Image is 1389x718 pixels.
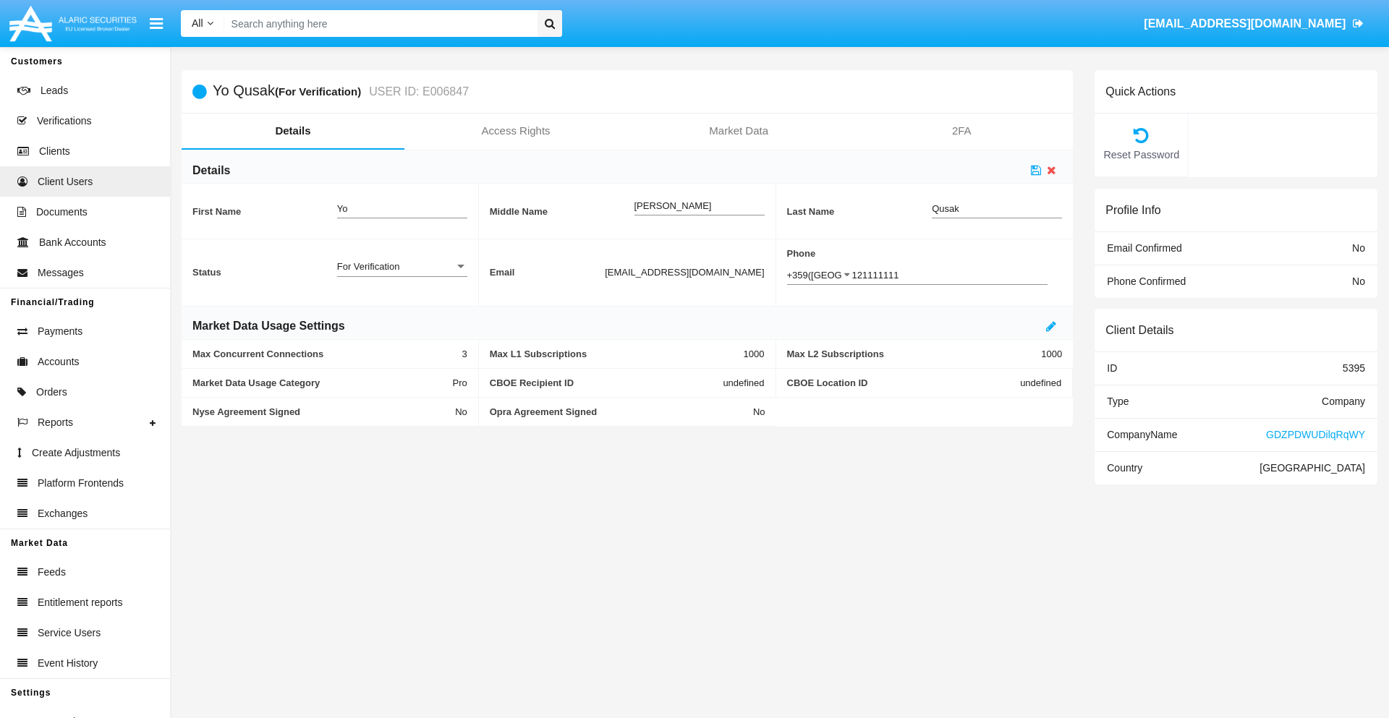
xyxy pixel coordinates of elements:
span: Country [1107,462,1142,474]
span: Email Confirmed [1107,242,1181,254]
span: Accounts [38,354,80,369]
a: [EMAIL_ADDRESS][DOMAIN_NAME] [1137,4,1371,44]
span: Reports [38,415,73,430]
span: Exchanges [38,506,88,521]
h6: Details [192,163,230,179]
h6: Quick Actions [1105,85,1176,98]
span: Leads [41,83,68,98]
span: Type [1107,396,1129,407]
img: Logo image [7,2,139,45]
span: Event History [38,656,98,671]
h6: Profile Info [1105,203,1160,217]
span: [GEOGRAPHIC_DATA] [1260,462,1365,474]
a: All [181,16,224,31]
small: USER ID: E006847 [365,86,469,98]
h6: Market Data Usage Settings [192,318,345,334]
span: Max L2 Subscriptions [787,349,1042,359]
span: Pro [453,377,467,388]
span: Last Name [787,206,933,217]
span: 5395 [1343,362,1365,374]
span: Entitlement reports [38,595,123,610]
span: Documents [36,205,88,220]
span: Reset Password [1102,148,1181,163]
span: undefined [723,377,764,388]
span: Company [1322,396,1365,407]
span: No [455,406,467,417]
span: Create Adjustments [32,445,120,461]
span: Company Name [1107,429,1177,440]
span: Phone [787,248,1063,259]
span: Feeds [38,565,66,580]
span: [EMAIL_ADDRESS][DOMAIN_NAME] [1144,17,1346,30]
a: Market Data [627,114,850,148]
span: Client Users [38,174,93,189]
span: Nyse Agreement Signed [192,406,455,417]
span: Middle Name [490,206,634,217]
h6: Client Details [1105,323,1173,337]
span: Max Concurrent Connections [192,349,462,359]
span: First Name [192,206,337,217]
span: No [753,406,765,417]
span: Market Data Usage Category [192,377,453,388]
span: Max L1 Subscriptions [490,349,744,359]
a: 2FA [850,114,1073,148]
span: Opra Agreement Signed [490,406,753,417]
span: [EMAIL_ADDRESS][DOMAIN_NAME] [605,267,764,278]
span: Status [192,267,337,278]
span: Email [490,267,605,278]
span: All [192,17,203,29]
span: No [1352,242,1365,254]
span: Bank Accounts [39,235,106,250]
input: Search [224,10,532,37]
a: Details [182,114,404,148]
span: Service Users [38,625,101,641]
h5: Yo Qusak [213,83,469,100]
span: CBOE Recipient ID [490,377,723,388]
span: Platform Frontends [38,476,124,491]
span: GDZPDWUDilqRqWY [1266,429,1365,440]
span: Phone Confirmed [1107,275,1186,287]
span: CBOE Location ID [787,377,1021,388]
span: Orders [36,385,67,400]
span: Clients [39,144,70,159]
span: No [1352,275,1365,287]
span: undefined [1020,377,1061,388]
span: Messages [38,265,84,281]
span: 1000 [744,349,765,359]
span: 3 [462,349,467,359]
span: Verifications [37,114,91,129]
span: ID [1107,362,1117,374]
span: 1000 [1041,349,1062,359]
span: Payments [38,324,82,339]
div: (For Verification) [275,83,365,100]
a: Access Rights [404,114,627,148]
span: For Verification [337,261,400,272]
